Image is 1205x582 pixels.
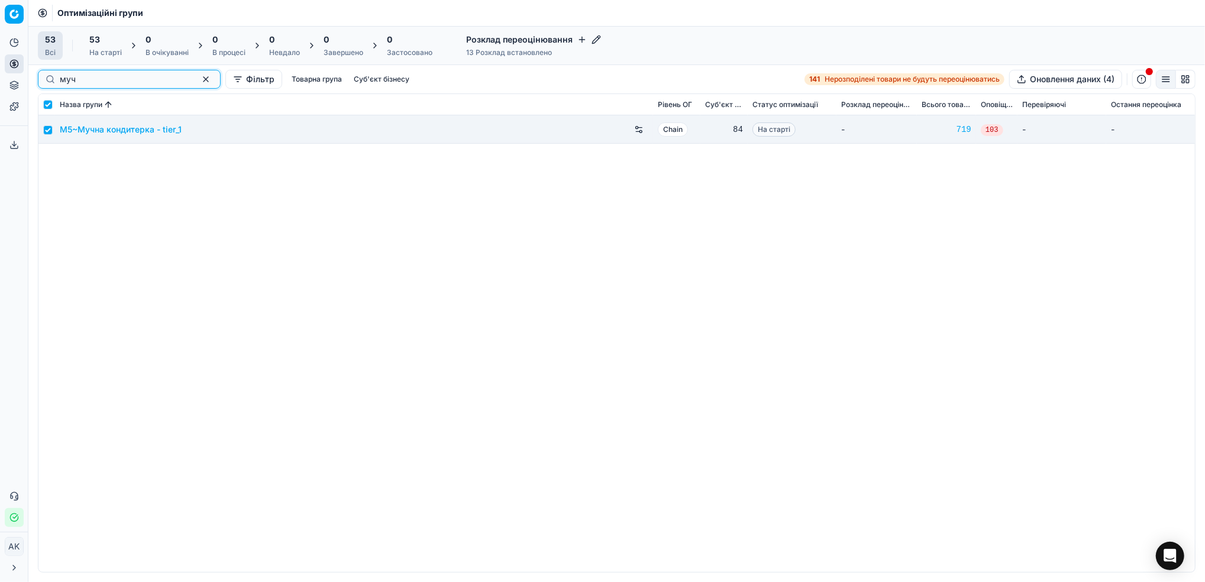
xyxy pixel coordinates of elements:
[466,34,601,46] h4: Розклад переоцінювання
[45,48,56,57] div: Всі
[45,34,56,46] span: 53
[1009,70,1122,89] button: Оновлення даних (4)
[5,538,23,555] span: AK
[102,99,114,111] button: Sorted by Назва групи ascending
[324,48,363,57] div: Завершено
[146,48,189,57] div: В очікуванні
[146,34,151,46] span: 0
[57,7,143,19] nav: breadcrumb
[60,100,102,109] span: Назва групи
[269,48,300,57] div: Невдало
[841,100,912,109] span: Розклад переоцінювання
[89,48,122,57] div: На старті
[212,48,245,57] div: В процесі
[57,7,143,19] span: Оптимізаційні групи
[89,34,100,46] span: 53
[705,124,743,135] div: 84
[60,73,189,85] input: Пошук
[5,537,24,556] button: AK
[922,124,971,135] a: 719
[269,34,274,46] span: 0
[705,100,743,109] span: Суб'єкт бізнесу
[225,70,282,89] button: Фільтр
[349,72,414,86] button: Суб'єкт бізнесу
[658,100,692,109] span: Рівень OГ
[324,34,329,46] span: 0
[836,115,917,144] td: -
[60,124,182,135] a: M5~Мучна кондитерка - tier_1
[752,122,796,137] span: На старті
[1111,100,1181,109] span: Остання переоцінка
[981,100,1013,109] span: Оповіщення
[752,100,818,109] span: Статус оптимізації
[387,34,392,46] span: 0
[466,48,601,57] div: 13 Розклад встановлено
[981,124,1003,136] span: 103
[387,48,432,57] div: Застосовано
[1017,115,1106,144] td: -
[922,100,971,109] span: Всього товарів
[287,72,347,86] button: Товарна група
[1106,115,1195,144] td: -
[1156,542,1184,570] div: Open Intercom Messenger
[805,73,1004,85] a: 141Нерозподілені товари не будуть переоцінюватись
[658,122,688,137] span: Chain
[809,75,820,84] strong: 141
[212,34,218,46] span: 0
[825,75,1000,84] span: Нерозподілені товари не будуть переоцінюватись
[1022,100,1066,109] span: Перевіряючі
